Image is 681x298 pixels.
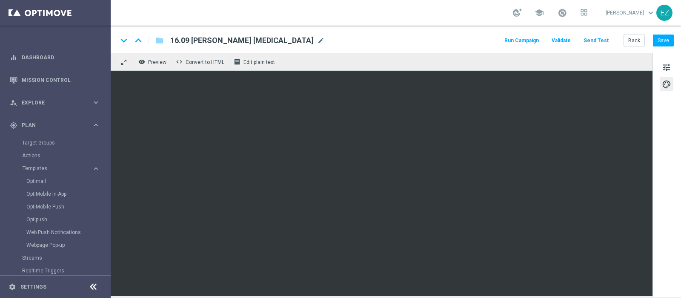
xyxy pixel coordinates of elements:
[23,166,92,171] div: Templates
[9,283,16,291] i: settings
[10,122,92,129] div: Plan
[26,213,110,226] div: Optipush
[660,77,673,91] button: palette
[23,166,83,171] span: Templates
[535,8,544,17] span: school
[186,59,224,65] span: Convert to HTML
[10,122,17,129] i: gps_fixed
[243,59,275,65] span: Edit plain text
[317,37,325,44] span: mode_edit
[22,162,110,252] div: Templates
[170,35,314,46] span: 16.09 RECUPERO CONSENSI
[653,35,674,46] button: Save
[646,8,655,17] span: keyboard_arrow_down
[22,123,92,128] span: Plan
[26,175,110,188] div: Optimail
[26,200,110,213] div: OptiMobile Push
[9,99,100,106] button: person_search Explore keyboard_arrow_right
[22,264,110,277] div: Realtime Triggers
[22,152,89,159] a: Actions
[26,239,110,252] div: Webpage Pop-up
[92,121,100,129] i: keyboard_arrow_right
[662,62,671,73] span: tune
[234,58,240,65] i: receipt
[232,56,279,67] button: receipt Edit plain text
[26,191,89,197] a: OptiMobile In-App
[9,77,100,84] button: Mission Control
[26,229,89,236] a: Web Push Notifications
[10,69,100,91] div: Mission Control
[20,284,46,289] a: Settings
[92,165,100,173] i: keyboard_arrow_right
[550,35,572,46] button: Validate
[10,99,17,107] i: person_search
[148,59,166,65] span: Preview
[22,136,110,149] div: Target Groups
[26,242,89,249] a: Webpage Pop-up
[10,54,17,61] i: equalizer
[117,34,130,47] i: keyboard_arrow_down
[22,255,89,261] a: Streams
[582,35,610,46] button: Send Test
[22,165,100,172] button: Templates keyboard_arrow_right
[10,99,92,107] div: Explore
[624,35,645,46] button: Back
[662,79,671,90] span: palette
[92,98,100,107] i: keyboard_arrow_right
[656,5,672,21] div: EZ
[552,38,571,43] span: Validate
[22,139,89,146] a: Target Groups
[22,46,100,69] a: Dashboard
[605,6,656,19] a: [PERSON_NAME]keyboard_arrow_down
[26,188,110,200] div: OptiMobile In-App
[155,35,164,46] i: folder
[155,34,165,47] button: folder
[176,58,183,65] span: code
[9,54,100,61] button: equalizer Dashboard
[10,46,100,69] div: Dashboard
[26,203,89,210] a: OptiMobile Push
[660,60,673,74] button: tune
[26,216,89,223] a: Optipush
[174,56,228,67] button: code Convert to HTML
[22,267,89,274] a: Realtime Triggers
[26,178,89,185] a: Optimail
[138,58,145,65] i: remove_red_eye
[26,226,110,239] div: Web Push Notifications
[22,252,110,264] div: Streams
[22,69,100,91] a: Mission Control
[136,56,170,67] button: remove_red_eye Preview
[9,122,100,129] button: gps_fixed Plan keyboard_arrow_right
[503,35,540,46] button: Run Campaign
[22,100,92,105] span: Explore
[22,149,110,162] div: Actions
[132,34,145,47] i: keyboard_arrow_up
